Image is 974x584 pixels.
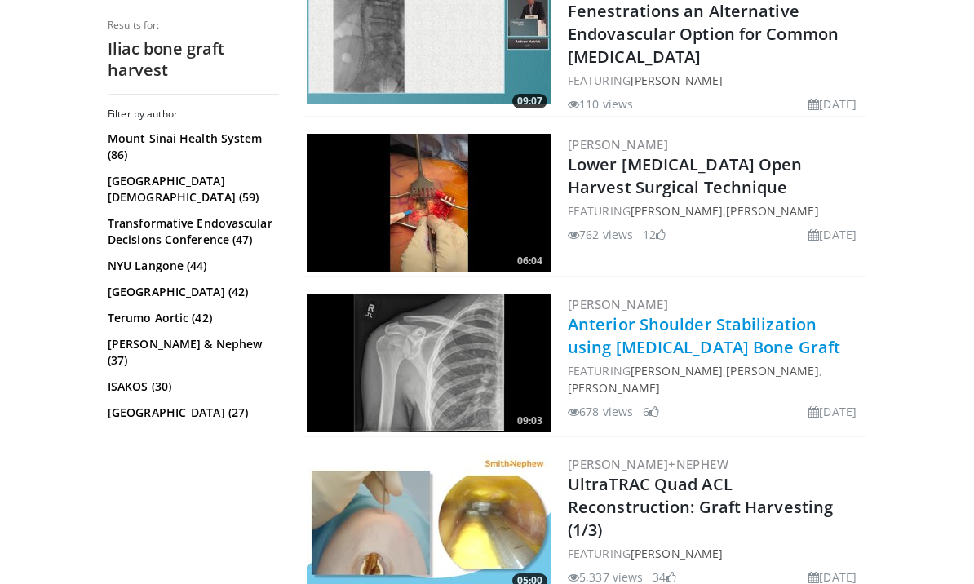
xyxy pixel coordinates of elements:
a: Transformative Endovascular Decisions Conference (47) [108,215,275,248]
a: [PERSON_NAME] [631,73,723,88]
img: 71dc9bfd-16df-4113-b8bf-62e4d77d4cd0.300x170_q85_crop-smart_upscale.jpg [307,294,551,432]
a: Anterior Shoulder Stabilization using [MEDICAL_DATA] Bone Graft [568,313,840,358]
a: [PERSON_NAME] [631,363,723,378]
a: [PERSON_NAME] [631,203,723,219]
li: 6 [643,403,659,420]
a: NYU Langone (44) [108,258,275,274]
a: Mount Sinai Health System (86) [108,131,275,163]
li: 762 views [568,226,633,243]
div: FEATURING [568,72,863,89]
a: [GEOGRAPHIC_DATA] (27) [108,405,275,421]
div: FEATURING , , [568,362,863,396]
a: [GEOGRAPHIC_DATA][DEMOGRAPHIC_DATA] (59) [108,173,275,206]
a: [PERSON_NAME] [568,136,668,153]
span: 06:04 [512,254,547,268]
a: [PERSON_NAME] [726,363,818,378]
a: [PERSON_NAME] & Nephew (37) [108,336,275,369]
a: 06:04 [307,134,551,272]
a: Terumo Aortic (42) [108,310,275,326]
li: [DATE] [808,403,857,420]
a: ISAKOS (30) [108,378,275,395]
li: [DATE] [808,226,857,243]
div: FEATURING [568,545,863,562]
li: 678 views [568,403,633,420]
a: [PERSON_NAME]+Nephew [568,456,728,472]
span: 09:07 [512,94,547,108]
span: 09:03 [512,414,547,428]
a: [PERSON_NAME] [568,296,668,312]
img: a7070ccc-c6e9-4cbe-a45c-3f7c41e7204b.300x170_q85_crop-smart_upscale.jpg [307,134,551,272]
h2: Iliac bone graft harvest [108,38,279,81]
a: [GEOGRAPHIC_DATA] (42) [108,284,275,300]
li: [DATE] [808,95,857,113]
a: [PERSON_NAME] [726,203,818,219]
p: Results for: [108,19,279,32]
a: [PERSON_NAME] [568,380,660,396]
a: [PERSON_NAME] [631,546,723,561]
a: 09:03 [307,294,551,432]
li: 12 [643,226,666,243]
a: Lower [MEDICAL_DATA] Open Harvest Surgical Technique [568,153,803,198]
h3: Filter by author: [108,108,279,121]
li: 110 views [568,95,633,113]
div: FEATURING , [568,202,863,219]
a: UltraTRAC Quad ACL Reconstruction: Graft Harvesting (1/3) [568,473,833,541]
